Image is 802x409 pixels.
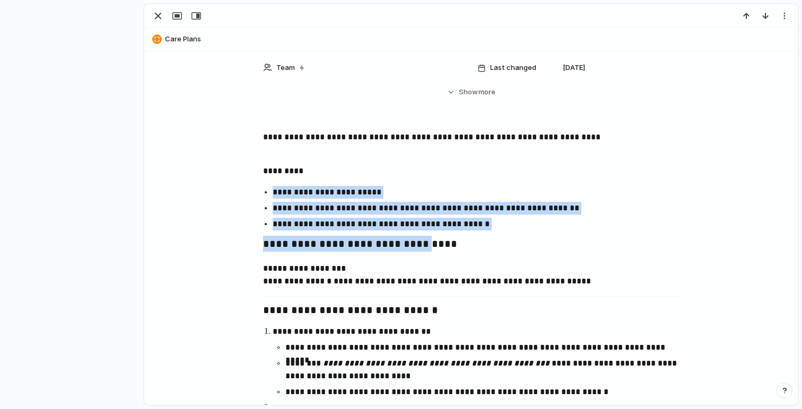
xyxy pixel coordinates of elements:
[276,63,295,73] span: Team
[263,83,679,102] button: Showmore
[165,34,793,45] span: Care Plans
[563,63,585,73] span: [DATE]
[478,87,495,97] span: more
[490,63,536,73] span: Last changed
[459,87,478,97] span: Show
[149,31,793,48] button: Care Plans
